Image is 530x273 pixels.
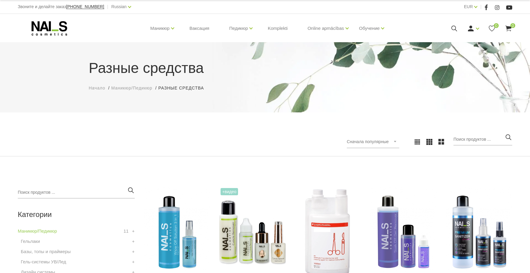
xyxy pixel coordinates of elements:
div: Звоните и делайте заказ [18,3,104,11]
a: Гельлаки [21,238,40,245]
span: | [107,3,108,11]
a: Начало [89,85,105,91]
a: + [132,248,135,255]
a: + [132,258,135,265]
span: [PHONE_NUMBER] [66,4,104,9]
span: | [480,3,481,11]
span: 11 [124,227,129,235]
a: Гель-системы УВ/Лед [21,258,66,265]
a: Маникюр [150,16,170,40]
h1: Разные средства [89,57,441,79]
a: Маникюр/Педикюр [111,85,152,91]
span: 0 [494,23,499,28]
li: Разные средства [158,85,210,91]
a: Базы, топы и праймеры [21,248,71,255]
a: 0 [488,25,496,32]
h2: Категории [18,211,135,218]
a: Online apmācības [308,16,344,40]
a: + [132,227,135,235]
a: [PHONE_NUMBER] [66,5,104,9]
a: Russian [111,3,127,10]
a: Обучение [359,16,380,40]
span: Начало [89,86,105,90]
span: Маникюр/Педикюр [111,86,152,90]
span: Сначала популярные [347,139,389,144]
span: 0 [510,23,515,28]
a: Komplekti [263,14,293,43]
input: Поиск продуктов ... [453,133,512,146]
a: + [132,238,135,245]
span: +Видео [221,188,238,195]
a: 0 [505,25,512,32]
a: Маникюр/Педикюр [18,227,57,235]
a: EUR [464,3,473,10]
input: Поиск продуктов ... [18,187,135,199]
a: Педикюр [229,16,248,40]
a: Ваксация [185,14,214,43]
